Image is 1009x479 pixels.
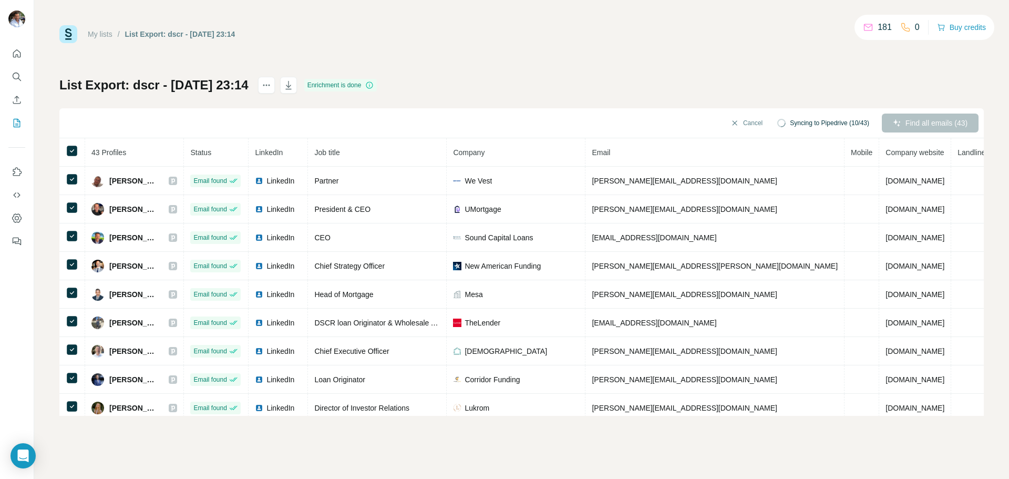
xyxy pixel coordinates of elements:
img: Avatar [91,203,104,216]
img: LinkedIn logo [255,205,263,213]
img: Avatar [91,175,104,187]
span: Email found [193,233,226,242]
span: [DEMOGRAPHIC_DATA] [465,346,547,356]
span: Email found [193,176,226,186]
span: [DOMAIN_NAME] [886,233,944,242]
span: LinkedIn [266,232,294,243]
span: Mesa [465,289,482,300]
img: LinkedIn logo [255,290,263,299]
img: Avatar [8,11,25,27]
span: [PERSON_NAME][EMAIL_ADDRESS][DOMAIN_NAME] [592,290,777,299]
h1: List Export: dscr - [DATE] 23:14 [59,77,249,94]
button: actions [258,77,275,94]
span: TheLender [465,318,500,328]
img: LinkedIn logo [255,404,263,412]
span: UMortgage [465,204,501,215]
span: Company website [886,148,944,157]
span: Email found [193,261,226,271]
span: New American Funding [465,261,541,271]
img: company-logo [453,262,461,270]
button: Use Surfe on LinkedIn [8,162,25,181]
span: Email found [193,318,226,328]
img: Avatar [91,373,104,386]
span: LinkedIn [266,289,294,300]
span: Mobile [851,148,872,157]
span: Partner [314,177,338,185]
li: / [118,29,120,39]
div: List Export: dscr - [DATE] 23:14 [125,29,235,39]
span: Lukrom [465,403,489,413]
span: Chief Strategy Officer [314,262,385,270]
img: company-logo [453,319,461,327]
span: [PERSON_NAME][EMAIL_ADDRESS][DOMAIN_NAME] [592,347,777,355]
span: Chief Executive Officer [314,347,389,355]
span: LinkedIn [266,374,294,385]
img: company-logo [453,404,461,412]
span: [DOMAIN_NAME] [886,177,944,185]
span: [PERSON_NAME][EMAIL_ADDRESS][DOMAIN_NAME] [592,177,777,185]
span: DSCR loan Originator & Wholesale AE [314,319,440,327]
img: LinkedIn logo [255,233,263,242]
span: President & CEO [314,205,370,213]
span: [PERSON_NAME] [109,374,158,385]
button: My lists [8,114,25,133]
span: Director of Investor Relations [314,404,409,412]
span: [EMAIL_ADDRESS][DOMAIN_NAME] [592,319,716,327]
button: Cancel [723,114,770,133]
span: Email found [193,290,226,299]
span: Head of Mortgage [314,290,373,299]
img: LinkedIn logo [255,347,263,355]
img: LinkedIn logo [255,319,263,327]
span: Email found [193,403,226,413]
span: [PERSON_NAME] [109,346,158,356]
span: LinkedIn [266,318,294,328]
span: LinkedIn [266,261,294,271]
span: Email found [193,346,226,356]
button: Buy credits [937,20,986,35]
span: Corridor Funding [465,374,520,385]
span: [DOMAIN_NAME] [886,404,944,412]
img: LinkedIn logo [255,177,263,185]
span: Syncing to Pipedrive (10/43) [790,118,869,128]
img: company-logo [453,347,461,355]
span: [PERSON_NAME][EMAIL_ADDRESS][PERSON_NAME][DOMAIN_NAME] [592,262,838,270]
button: Enrich CSV [8,90,25,109]
span: Email [592,148,610,157]
span: [PERSON_NAME] [109,232,158,243]
button: Feedback [8,232,25,251]
button: Use Surfe API [8,186,25,205]
span: [PERSON_NAME] [109,261,158,271]
img: LinkedIn logo [255,375,263,384]
p: 0 [915,21,920,34]
span: Company [453,148,485,157]
button: Search [8,67,25,86]
span: Sound Capital Loans [465,232,533,243]
img: Surfe Logo [59,25,77,43]
span: LinkedIn [266,403,294,413]
span: We Vest [465,176,492,186]
img: company-logo [453,180,461,182]
span: LinkedIn [266,346,294,356]
span: [PERSON_NAME][EMAIL_ADDRESS][DOMAIN_NAME] [592,404,777,412]
button: Quick start [8,44,25,63]
span: [EMAIL_ADDRESS][DOMAIN_NAME] [592,233,716,242]
span: [PERSON_NAME] [109,403,158,413]
p: 181 [878,21,892,34]
span: [DOMAIN_NAME] [886,290,944,299]
span: [PERSON_NAME][EMAIL_ADDRESS][DOMAIN_NAME] [592,375,777,384]
span: LinkedIn [255,148,283,157]
img: company-logo [453,205,461,213]
span: [PERSON_NAME] [109,176,158,186]
img: Avatar [91,288,104,301]
span: [DOMAIN_NAME] [886,347,944,355]
button: Dashboard [8,209,25,228]
span: Email found [193,205,226,214]
span: Email found [193,375,226,384]
span: LinkedIn [266,204,294,215]
img: Avatar [91,231,104,244]
span: Loan Originator [314,375,365,384]
span: [PERSON_NAME] [109,204,158,215]
img: company-logo [453,233,461,242]
img: Avatar [91,345,104,358]
img: Avatar [91,260,104,272]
